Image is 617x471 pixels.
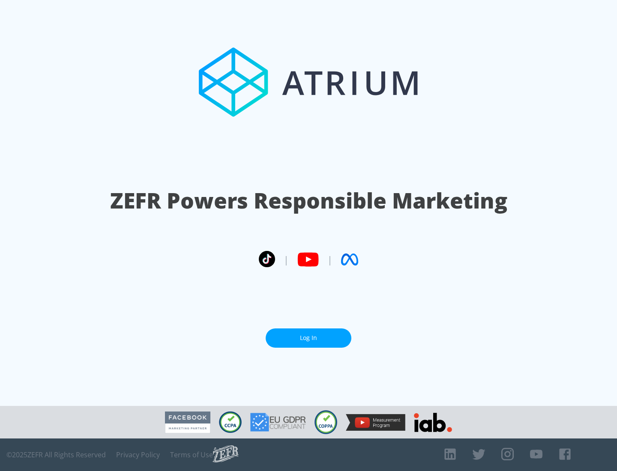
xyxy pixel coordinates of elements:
img: Facebook Marketing Partner [165,411,210,433]
span: | [284,253,289,266]
span: | [327,253,332,266]
img: GDPR Compliant [250,413,306,432]
h1: ZEFR Powers Responsible Marketing [110,186,507,215]
img: CCPA Compliant [219,411,242,433]
a: Terms of Use [170,450,213,459]
span: © 2025 ZEFR All Rights Reserved [6,450,106,459]
a: Privacy Policy [116,450,160,459]
img: YouTube Measurement Program [346,414,405,431]
a: Log In [266,328,351,348]
img: IAB [414,413,452,432]
img: COPPA Compliant [314,410,337,434]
